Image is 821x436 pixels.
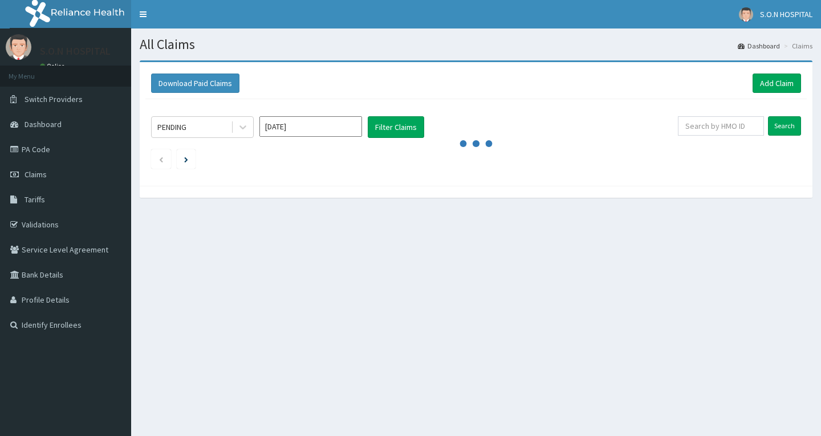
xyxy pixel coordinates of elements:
a: Dashboard [738,41,780,51]
span: Claims [25,169,47,180]
button: Filter Claims [368,116,424,138]
li: Claims [781,41,812,51]
span: Tariffs [25,194,45,205]
div: PENDING [157,121,186,133]
img: User Image [6,34,31,60]
img: User Image [739,7,753,22]
input: Select Month and Year [259,116,362,137]
a: Add Claim [753,74,801,93]
a: Previous page [158,154,164,164]
input: Search by HMO ID [678,116,764,136]
span: Dashboard [25,119,62,129]
svg: audio-loading [459,127,493,161]
h1: All Claims [140,37,812,52]
a: Next page [184,154,188,164]
a: Online [40,62,67,70]
p: S.O.N HOSPITAL [40,46,111,56]
span: S.O.N HOSPITAL [760,9,812,19]
input: Search [768,116,801,136]
button: Download Paid Claims [151,74,239,93]
span: Switch Providers [25,94,83,104]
